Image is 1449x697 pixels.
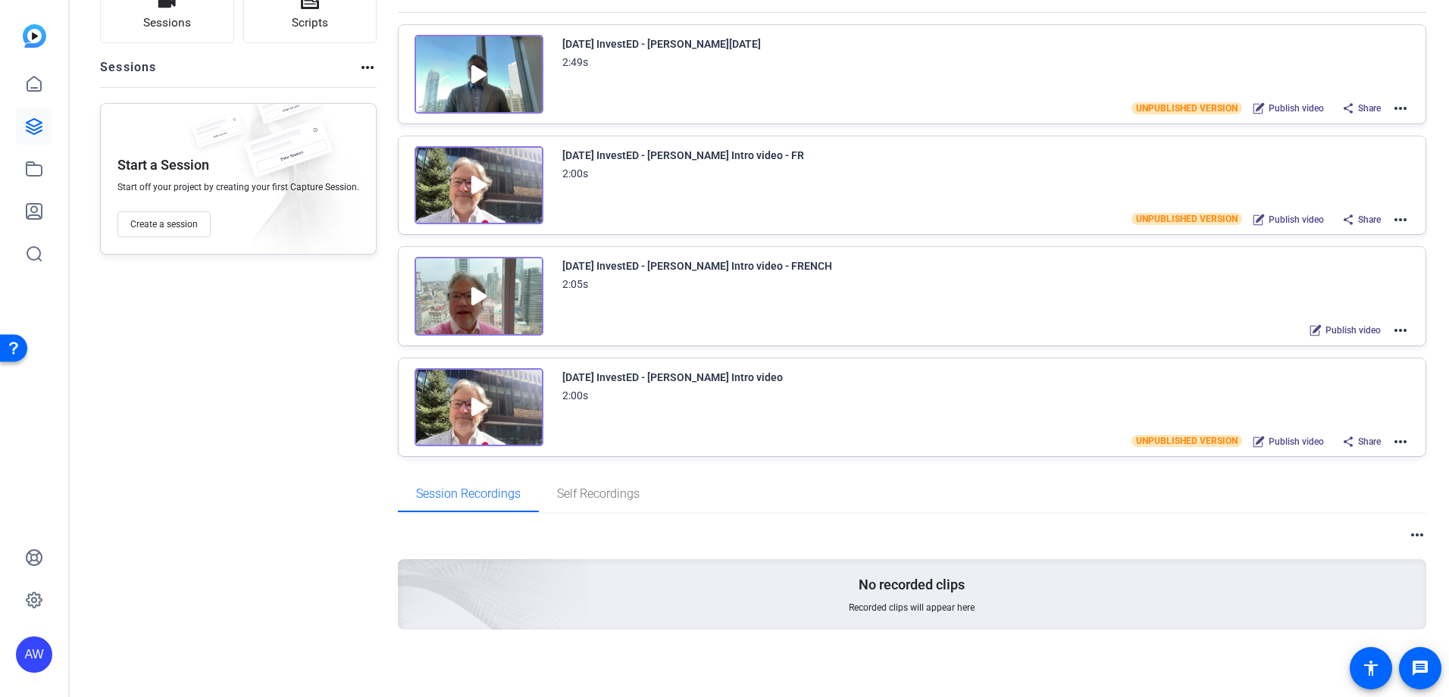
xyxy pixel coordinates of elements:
[1391,433,1410,451] mat-icon: more_horiz
[246,81,330,136] img: fake-session.png
[1131,102,1242,114] span: UNPUBLISHED VERSION
[358,58,377,77] mat-icon: more_horiz
[557,488,640,500] span: Self Recordings
[1131,213,1242,225] span: UNPUBLISHED VERSION
[184,113,252,158] img: fake-session.png
[562,35,761,53] div: [DATE] InvestED - [PERSON_NAME][DATE]
[415,368,543,447] img: Creator Project Thumbnail
[23,24,46,48] img: blue-gradient.svg
[143,14,191,32] span: Sessions
[416,488,521,500] span: Session Recordings
[415,146,543,225] img: Creator Project Thumbnail
[130,218,198,230] span: Create a session
[415,35,543,114] img: Creator Project Thumbnail
[849,602,975,614] span: Recorded clips will appear here
[100,58,157,87] h2: Sessions
[562,53,588,71] div: 2:49s
[415,257,543,336] img: Creator Project Thumbnail
[562,164,588,183] div: 2:00s
[117,156,209,174] p: Start a Session
[231,119,345,194] img: fake-session.png
[1391,321,1410,339] mat-icon: more_horiz
[562,275,588,293] div: 2:05s
[1358,214,1381,226] span: Share
[1325,324,1381,336] span: Publish video
[292,14,328,32] span: Scripts
[562,257,832,275] div: [DATE] InvestED - [PERSON_NAME] Intro video - FRENCH
[117,211,211,237] button: Create a session
[1269,214,1324,226] span: Publish video
[1411,659,1429,677] mat-icon: message
[1391,99,1410,117] mat-icon: more_horiz
[1362,659,1380,677] mat-icon: accessibility
[1391,211,1410,229] mat-icon: more_horiz
[1358,436,1381,448] span: Share
[562,386,588,405] div: 2:00s
[1269,436,1324,448] span: Publish video
[117,181,359,193] span: Start off your project by creating your first Capture Session.
[1131,435,1242,447] span: UNPUBLISHED VERSION
[16,636,52,673] div: AW
[562,368,783,386] div: [DATE] InvestED - [PERSON_NAME] Intro video
[562,146,804,164] div: [DATE] InvestED - [PERSON_NAME] Intro video - FR
[1408,526,1426,544] mat-icon: more_horiz
[221,99,368,261] img: embarkstudio-empty-session.png
[1269,102,1324,114] span: Publish video
[1358,102,1381,114] span: Share
[859,576,965,594] p: No recorded clips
